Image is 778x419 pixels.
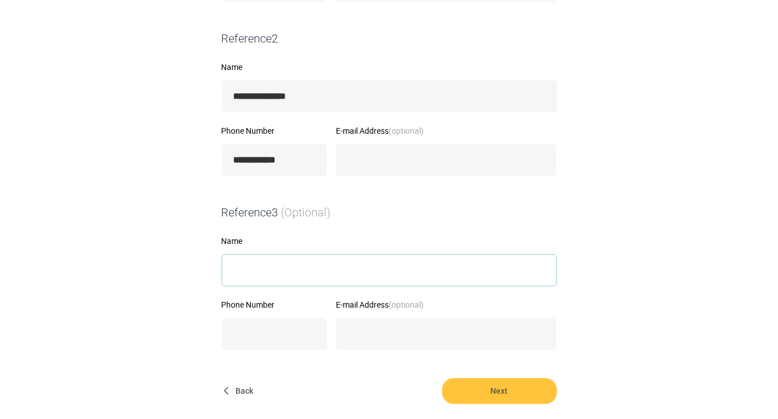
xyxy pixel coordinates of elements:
button: Back [222,378,258,404]
label: Name [222,237,557,245]
strong: (optional) [389,125,424,136]
strong: (optional) [389,299,424,310]
div: Reference 2 [217,30,562,47]
div: Reference 3 [217,204,562,221]
button: Next [442,378,557,404]
label: Phone Number [222,301,327,309]
span: E-mail Address [336,125,424,136]
span: (Optional) [281,205,331,219]
span: E-mail Address [336,299,424,310]
label: Phone Number [222,127,327,135]
label: Name [222,63,557,71]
